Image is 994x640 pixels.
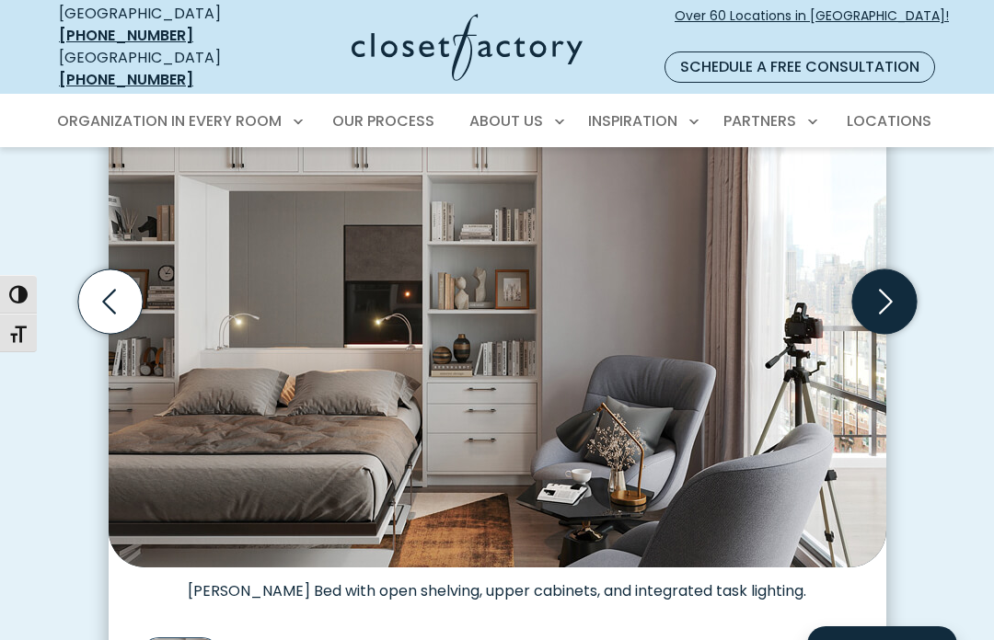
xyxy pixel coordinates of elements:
span: Locations [847,110,931,131]
nav: Primary Menu [44,96,950,147]
a: [PHONE_NUMBER] [59,69,193,90]
span: Partners [723,110,796,131]
span: Our Process [332,110,434,131]
img: Closet Factory Logo [352,14,583,81]
button: Next slide [845,262,924,341]
span: About Us [469,110,543,131]
div: [GEOGRAPHIC_DATA] [59,47,260,91]
button: Previous slide [71,262,150,341]
a: [PHONE_NUMBER] [59,25,193,46]
div: [GEOGRAPHIC_DATA] [59,3,260,47]
span: Organization in Every Room [57,110,282,131]
span: Over 60 Locations in [GEOGRAPHIC_DATA]! [675,6,949,45]
span: Inspiration [588,110,677,131]
img: Custom murphy bed with open display shelving [109,2,886,567]
figcaption: [PERSON_NAME] Bed with open shelving, upper cabinets, and integrated task lighting. [109,567,886,600]
a: Schedule a Free Consultation [665,51,935,83]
